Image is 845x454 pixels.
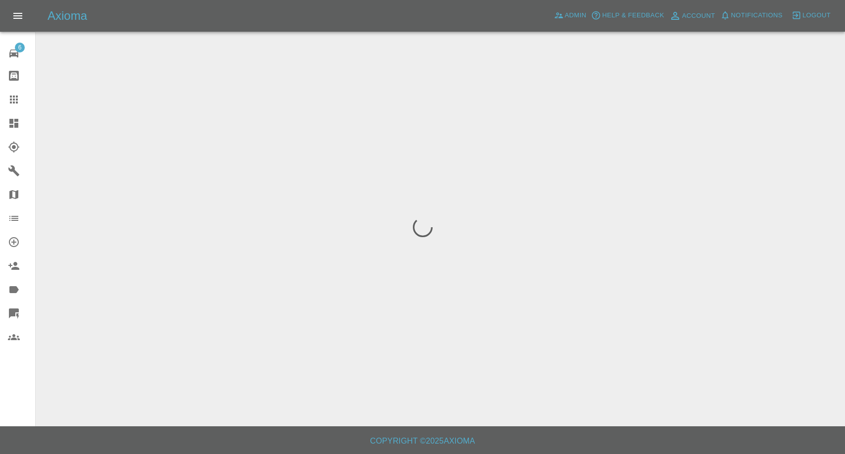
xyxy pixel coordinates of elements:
[551,8,589,23] a: Admin
[48,8,87,24] h5: Axioma
[589,8,666,23] button: Help & Feedback
[802,10,831,21] span: Logout
[8,434,837,448] h6: Copyright © 2025 Axioma
[731,10,783,21] span: Notifications
[789,8,833,23] button: Logout
[565,10,587,21] span: Admin
[602,10,664,21] span: Help & Feedback
[667,8,718,24] a: Account
[682,10,715,22] span: Account
[718,8,785,23] button: Notifications
[6,4,30,28] button: Open drawer
[15,43,25,52] span: 6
